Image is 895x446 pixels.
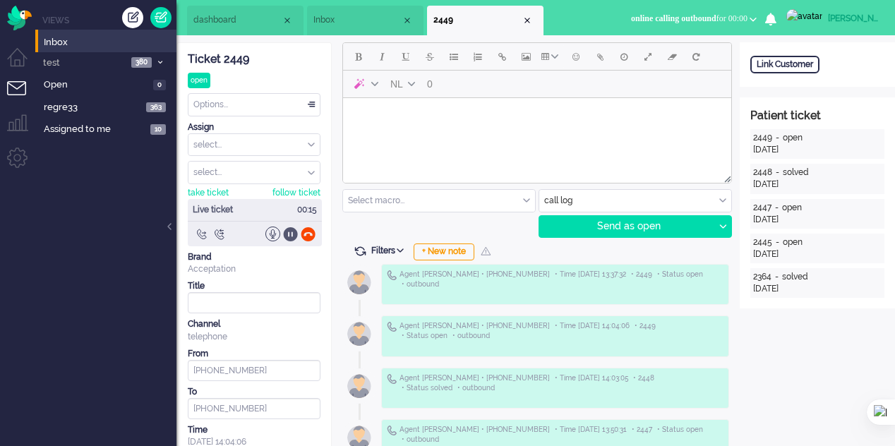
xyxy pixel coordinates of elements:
[783,236,803,248] div: open
[783,132,803,144] div: open
[402,383,452,393] span: • Status solved
[452,331,490,341] span: • outbound
[753,271,771,283] div: 2364
[7,48,39,80] li: Dashboard menu
[42,14,176,26] li: Views
[632,425,652,435] span: • 2447
[400,270,550,279] span: Agent [PERSON_NAME] • [PHONE_NUMBER]
[588,44,612,68] button: Add attachment
[7,147,39,179] li: Admin menu
[188,280,320,292] div: Title
[131,57,152,68] span: 380
[623,8,765,29] button: online calling outboundfor 00:00
[402,15,413,26] div: Close tab
[346,44,370,68] button: Bold
[188,331,320,343] div: telephone
[635,321,656,331] span: • 2449
[7,9,32,20] a: Omnidesk
[342,265,377,300] img: avatar
[555,425,627,435] span: • Time [DATE] 13:50:31
[771,202,782,214] div: -
[427,6,543,35] li: 2449
[750,56,819,73] div: Link Customer
[631,13,747,23] span: for 00:00
[153,80,166,90] span: 0
[7,81,39,113] li: Tickets menu
[400,373,550,383] span: Agent [PERSON_NAME] • [PHONE_NUMBER]
[782,202,802,214] div: open
[657,270,703,279] span: • Status open
[122,7,143,28] div: Create ticket
[623,4,765,35] li: online calling outboundfor 00:00
[187,6,304,35] li: Dashboard
[188,386,320,398] div: To
[753,144,882,156] div: [DATE]
[400,321,550,331] span: Agent [PERSON_NAME] • [PHONE_NUMBER]
[753,214,882,226] div: [DATE]
[636,44,660,68] button: Fullscreen
[442,44,466,68] button: Bullet list
[564,44,588,68] button: Emoticons
[753,179,882,191] div: [DATE]
[772,236,783,248] div: -
[402,435,439,445] span: • outbound
[631,270,652,279] span: • 2449
[457,383,495,393] span: • outbound
[418,44,442,68] button: Strikethrough
[188,133,320,157] div: Assign Group
[146,102,166,113] span: 363
[342,368,377,404] img: avatar
[466,44,490,68] button: Numbered list
[514,44,538,68] button: Insert/edit image
[786,9,822,23] img: avatar
[282,15,293,26] div: Close tab
[272,187,320,199] div: follow ticket
[772,167,783,179] div: -
[41,121,176,136] a: Assigned to me 10
[188,348,320,360] div: From
[41,76,176,92] a: Open 0
[433,14,522,26] span: 2449
[313,14,402,26] span: Inbox
[44,123,146,136] span: Assigned to me
[555,373,628,383] span: • Time [DATE] 14:03:05
[370,44,394,68] button: Italic
[427,78,433,90] span: 0
[44,78,149,92] span: Open
[188,73,210,88] div: open
[188,121,320,133] div: Assign
[193,14,282,26] span: dashboard
[384,72,421,96] button: Language
[828,11,881,25] div: [PERSON_NAME]
[7,6,32,30] img: flow_omnibird.svg
[188,318,320,330] div: Channel
[188,187,229,199] div: take ticket
[490,44,514,68] button: Insert/edit link
[421,72,439,96] button: 0
[719,170,731,183] div: Resize
[188,52,320,68] div: Ticket 2449
[188,199,287,221] div: Live ticket
[188,251,320,263] div: Brand
[753,167,772,179] div: 2448
[44,36,176,49] span: Inbox
[387,270,397,280] img: ic_telephone_grey.svg
[783,167,809,179] div: solved
[188,424,320,436] div: Time
[41,56,127,70] span: test
[7,114,39,146] li: Supervisor menu
[657,425,703,435] span: • Status open
[414,243,474,260] div: + New note
[753,202,771,214] div: 2447
[287,199,322,221] div: 00:15
[633,373,654,383] span: • 2448
[771,271,782,283] div: -
[390,78,403,90] span: NL
[41,34,176,49] a: Inbox
[44,101,142,114] span: regre33
[612,44,636,68] button: Delay message
[346,72,384,96] button: AI
[387,425,397,435] img: ic_telephone_grey.svg
[538,44,564,68] button: Table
